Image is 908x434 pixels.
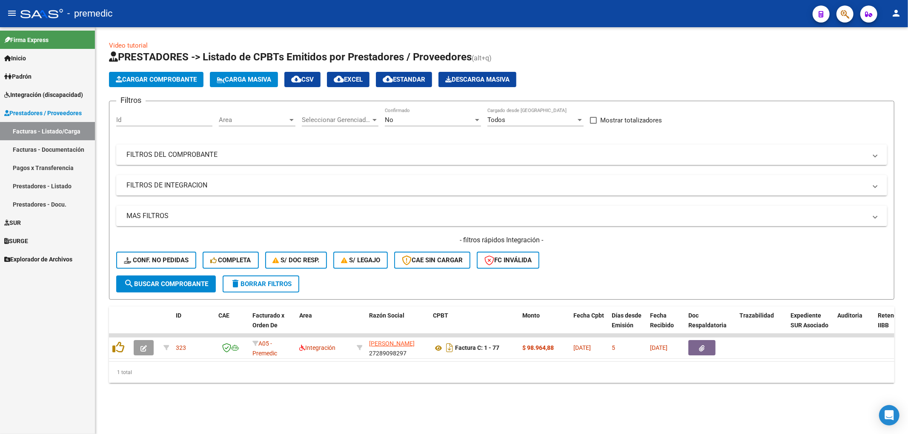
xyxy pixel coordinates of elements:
[116,76,197,83] span: Cargar Comprobante
[4,54,26,63] span: Inicio
[879,405,899,425] div: Open Intercom Messenger
[109,362,894,383] div: 1 total
[210,256,251,264] span: Completa
[484,256,532,264] span: FC Inválida
[176,344,186,351] span: 323
[487,116,505,124] span: Todos
[126,181,867,190] mat-panel-title: FILTROS DE INTEGRACION
[685,306,736,344] datatable-header-cell: Doc Respaldatoria
[878,312,905,329] span: Retencion IIBB
[109,51,472,63] span: PRESTADORES -> Listado de CPBTs Emitidos por Prestadores / Proveedores
[383,76,425,83] span: Estandar
[369,312,404,319] span: Razón Social
[394,252,470,269] button: CAE SIN CARGAR
[230,278,241,289] mat-icon: delete
[252,312,284,329] span: Facturado x Orden De
[67,4,113,23] span: - premedic
[477,252,539,269] button: FC Inválida
[472,54,492,62] span: (alt+q)
[116,235,887,245] h4: - filtros rápidos Integración -
[327,72,370,87] button: EXCEL
[736,306,787,344] datatable-header-cell: Trazabilidad
[570,306,608,344] datatable-header-cell: Fecha Cpbt
[834,306,874,344] datatable-header-cell: Auditoria
[4,90,83,99] span: Integración (discapacidad)
[124,278,134,289] mat-icon: search
[455,345,499,352] strong: Factura C: 1 - 77
[369,340,415,347] span: [PERSON_NAME]
[299,312,312,319] span: Area
[109,72,203,87] button: Cargar Comprobante
[341,256,380,264] span: S/ legajo
[302,116,371,124] span: Seleccionar Gerenciador
[116,252,196,269] button: Conf. no pedidas
[376,72,432,87] button: Estandar
[891,8,901,18] mat-icon: person
[522,312,540,319] span: Monto
[124,256,189,264] span: Conf. no pedidas
[433,312,448,319] span: CPBT
[739,312,774,319] span: Trazabilidad
[573,312,604,319] span: Fecha Cpbt
[333,252,388,269] button: S/ legajo
[219,116,288,124] span: Area
[116,94,146,106] h3: Filtros
[334,76,363,83] span: EXCEL
[366,306,430,344] datatable-header-cell: Razón Social
[438,72,516,87] app-download-masive: Descarga masiva de comprobantes (adjuntos)
[296,306,353,344] datatable-header-cell: Area
[217,76,271,83] span: Carga Masiva
[369,339,426,357] div: 27289098297
[608,306,647,344] datatable-header-cell: Días desde Emisión
[4,236,28,246] span: SURGE
[265,252,327,269] button: S/ Doc Resp.
[4,255,72,264] span: Explorador de Archivos
[218,312,229,319] span: CAE
[116,175,887,196] mat-expansion-panel-header: FILTROS DE INTEGRACION
[791,312,828,329] span: Expediente SUR Asociado
[291,74,301,84] mat-icon: cloud_download
[650,344,667,351] span: [DATE]
[7,8,17,18] mat-icon: menu
[249,306,296,344] datatable-header-cell: Facturado x Orden De
[126,150,867,159] mat-panel-title: FILTROS DEL COMPROBANTE
[650,312,674,329] span: Fecha Recibido
[688,312,727,329] span: Doc Respaldatoria
[4,35,49,45] span: Firma Express
[787,306,834,344] datatable-header-cell: Expediente SUR Asociado
[383,74,393,84] mat-icon: cloud_download
[116,145,887,165] mat-expansion-panel-header: FILTROS DEL COMPROBANTE
[299,344,335,351] span: Integración
[519,306,570,344] datatable-header-cell: Monto
[612,344,615,351] span: 5
[291,76,314,83] span: CSV
[284,72,321,87] button: CSV
[230,280,292,288] span: Borrar Filtros
[385,116,393,124] span: No
[4,72,32,81] span: Padrón
[438,72,516,87] button: Descarga Masiva
[522,344,554,351] strong: $ 98.964,88
[203,252,259,269] button: Completa
[4,218,21,227] span: SUR
[172,306,215,344] datatable-header-cell: ID
[176,312,181,319] span: ID
[334,74,344,84] mat-icon: cloud_download
[402,256,463,264] span: CAE SIN CARGAR
[223,275,299,292] button: Borrar Filtros
[215,306,249,344] datatable-header-cell: CAE
[124,280,208,288] span: Buscar Comprobante
[4,108,82,118] span: Prestadores / Proveedores
[444,341,455,355] i: Descargar documento
[252,340,277,357] span: A05 - Premedic
[612,312,642,329] span: Días desde Emisión
[116,275,216,292] button: Buscar Comprobante
[116,206,887,226] mat-expansion-panel-header: MAS FILTROS
[837,312,862,319] span: Auditoria
[445,76,510,83] span: Descarga Masiva
[109,42,148,49] a: Video tutorial
[647,306,685,344] datatable-header-cell: Fecha Recibido
[126,211,867,221] mat-panel-title: MAS FILTROS
[273,256,320,264] span: S/ Doc Resp.
[430,306,519,344] datatable-header-cell: CPBT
